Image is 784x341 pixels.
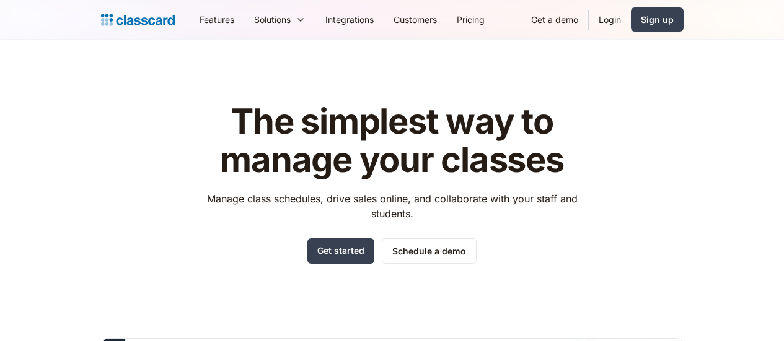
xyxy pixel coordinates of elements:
[631,7,684,32] a: Sign up
[589,6,631,33] a: Login
[382,238,477,264] a: Schedule a demo
[641,13,674,26] div: Sign up
[447,6,495,33] a: Pricing
[384,6,447,33] a: Customers
[521,6,588,33] a: Get a demo
[254,13,291,26] div: Solutions
[244,6,315,33] div: Solutions
[101,11,175,28] a: Logo
[307,238,374,264] a: Get started
[315,6,384,33] a: Integrations
[195,191,589,221] p: Manage class schedules, drive sales online, and collaborate with your staff and students.
[195,103,589,179] h1: The simplest way to manage your classes
[190,6,244,33] a: Features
